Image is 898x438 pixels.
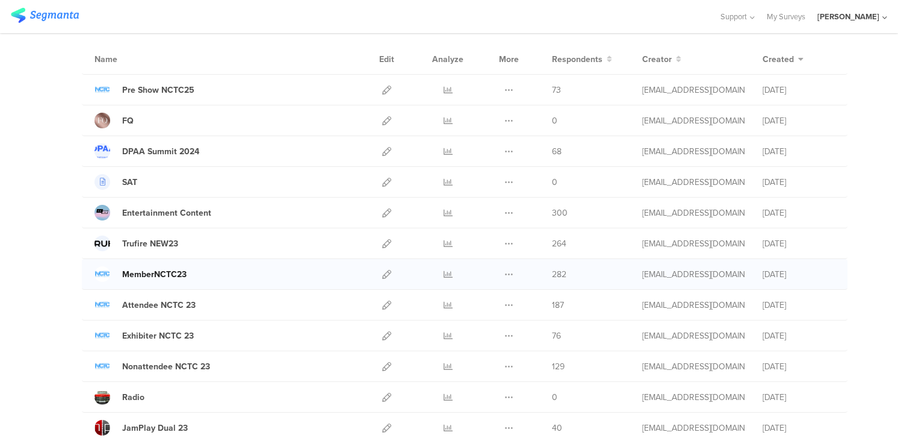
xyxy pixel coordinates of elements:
div: mcableguru@aol.com [642,422,745,434]
div: [DATE] [763,176,835,189]
div: Edit [374,44,400,74]
div: [DATE] [763,299,835,311]
a: MemberNCTC23 [94,266,187,282]
div: Radio [122,391,144,404]
a: JamPlay Dual 23 [94,420,188,436]
div: Trufire NEW23 [122,237,178,250]
span: 300 [552,207,568,219]
a: DPAA Summit 2024 [94,143,199,159]
a: Nonattendee NCTC 23 [94,358,210,374]
span: Creator [642,53,672,66]
span: 129 [552,360,565,373]
div: Attendee NCTC 23 [122,299,196,311]
span: 282 [552,268,566,281]
img: segmanta logo [11,8,79,23]
div: Analyze [430,44,466,74]
span: 73 [552,84,561,96]
div: mcableguru@aol.com [642,114,745,127]
span: 76 [552,330,561,342]
div: [DATE] [763,391,835,404]
div: SAT [122,176,137,189]
div: JamPlay Dual 23 [122,422,188,434]
div: mcableguru@aol.com [642,268,745,281]
div: mcableguru@aol.com [642,207,745,219]
span: 0 [552,391,557,404]
div: Name [94,53,167,66]
a: SAT [94,174,137,190]
div: [DATE] [763,422,835,434]
span: 0 [552,176,557,189]
button: Created [763,53,804,66]
div: [DATE] [763,114,835,127]
div: mcableguru@aol.com [642,176,745,189]
div: mcableguru@aol.com [642,330,745,342]
div: mcableguru@aol.com [642,84,745,96]
div: [DATE] [763,207,835,219]
div: Entertainment Content [122,207,211,219]
div: mcableguru@aol.com [642,237,745,250]
div: DPAA Summit 2024 [122,145,199,158]
a: Entertainment Content [94,205,211,221]
div: [PERSON_NAME] [817,11,879,22]
a: Trufire NEW23 [94,236,178,251]
button: Respondents [552,53,612,66]
a: FQ [94,113,134,128]
span: 264 [552,237,566,250]
div: [DATE] [763,268,835,281]
a: Attendee NCTC 23 [94,297,196,313]
span: 187 [552,299,564,311]
span: Created [763,53,794,66]
div: FQ [122,114,134,127]
div: Exhibiter NCTC 23 [122,330,194,342]
div: mcableguru@aol.com [642,360,745,373]
a: Pre Show NCTC25 [94,82,194,98]
div: mcableguru@aol.com [642,391,745,404]
span: Support [720,11,747,22]
div: [DATE] [763,84,835,96]
div: [DATE] [763,237,835,250]
span: Respondents [552,53,602,66]
a: Radio [94,389,144,405]
div: mcableguru@aol.com [642,145,745,158]
span: 40 [552,422,562,434]
div: Pre Show NCTC25 [122,84,194,96]
div: [DATE] [763,360,835,373]
span: 0 [552,114,557,127]
button: Creator [642,53,681,66]
a: Exhibiter NCTC 23 [94,328,194,343]
div: More [496,44,522,74]
div: mcableguru@aol.com [642,299,745,311]
div: [DATE] [763,330,835,342]
span: 68 [552,145,562,158]
div: Nonattendee NCTC 23 [122,360,210,373]
div: [DATE] [763,145,835,158]
div: MemberNCTC23 [122,268,187,281]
